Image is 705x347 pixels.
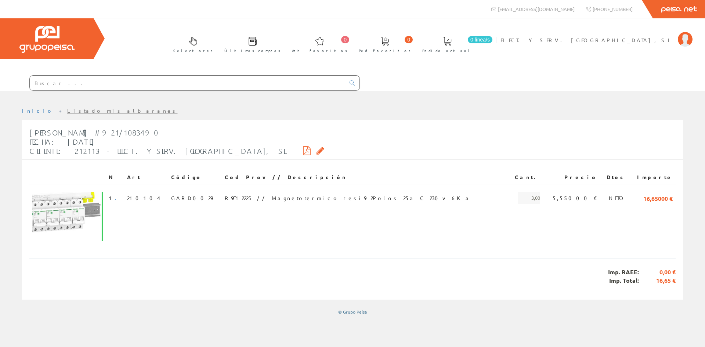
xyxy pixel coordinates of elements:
[593,6,633,12] span: [PHONE_NUMBER]
[518,192,540,204] span: 3,00
[292,47,347,54] span: Art. favoritos
[498,6,575,12] span: [EMAIL_ADDRESS][DOMAIN_NAME]
[29,259,676,294] div: Imp. RAEE: Imp. Total:
[341,36,349,43] span: 0
[600,171,629,184] th: Dtos
[173,47,213,54] span: Selectores
[643,192,673,204] span: 16,65000 €
[115,195,121,201] a: .
[168,171,222,184] th: Código
[405,36,413,43] span: 0
[508,171,543,184] th: Cant.
[500,36,674,44] span: ELECT. Y SERV. [GEOGRAPHIC_DATA], SL
[109,192,121,204] span: 1
[639,268,676,276] span: 0,00 €
[422,47,472,54] span: Pedido actual
[106,171,124,184] th: N
[225,192,471,204] span: R9F12225 // Magnetotermico resi9 2Polos 25a C 230v 6Ka
[543,171,600,184] th: Precio
[359,47,411,54] span: Ped. favoritos
[29,128,285,155] span: [PERSON_NAME] #921/1083490 Fecha: [DATE] Cliente: 212113 - ELECT. Y SERV. [GEOGRAPHIC_DATA], SL
[30,76,345,90] input: Buscar ...
[222,171,508,184] th: Cod Prov // Descripción
[500,30,693,37] a: ELECT. Y SERV. [GEOGRAPHIC_DATA], SL
[468,36,492,43] span: 0 línea/s
[22,107,53,114] a: Inicio
[217,30,284,57] a: Últimas compras
[32,192,103,241] img: Foto artículo (192x133.85488958991)
[553,192,597,204] span: 5,55000 €
[22,309,683,315] div: © Grupo Peisa
[415,30,494,57] a: 0 línea/s Pedido actual
[166,30,217,57] a: Selectores
[639,276,676,285] span: 16,65 €
[224,47,281,54] span: Últimas compras
[67,107,178,114] a: Listado mis albaranes
[171,192,213,204] span: GARD0029
[127,192,160,204] span: 210104
[629,171,676,184] th: Importe
[317,148,324,153] i: Solicitar por email copia firmada
[303,148,311,153] i: Descargar PDF
[124,171,168,184] th: Art
[19,26,75,53] img: Grupo Peisa
[609,192,626,204] span: NETO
